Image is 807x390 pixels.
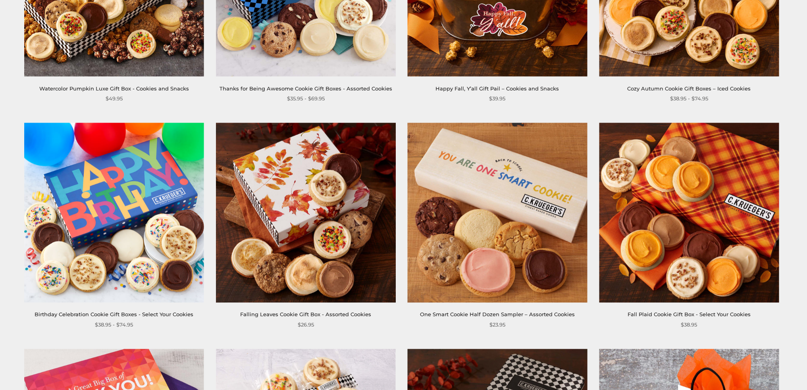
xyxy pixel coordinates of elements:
[24,123,204,303] img: Birthday Celebration Cookie Gift Boxes - Select Your Cookies
[287,94,325,103] span: $35.95 - $69.95
[681,321,697,329] span: $38.95
[35,311,193,317] a: Birthday Celebration Cookie Gift Boxes - Select Your Cookies
[220,85,392,92] a: Thanks for Being Awesome Cookie Gift Boxes - Assorted Cookies
[240,311,371,317] a: Falling Leaves Cookie Gift Box - Assorted Cookies
[599,123,779,303] img: Fall Plaid Cookie Gift Box - Select Your Cookies
[489,94,505,103] span: $39.95
[39,85,189,92] a: Watercolor Pumpkin Luxe Gift Box - Cookies and Snacks
[420,311,575,317] a: One Smart Cookie Half Dozen Sampler – Assorted Cookies
[489,321,505,329] span: $23.95
[298,321,314,329] span: $26.95
[435,85,559,92] a: Happy Fall, Y’all Gift Pail – Cookies and Snacks
[627,85,751,92] a: Cozy Autumn Cookie Gift Boxes – Iced Cookies
[628,311,751,317] a: Fall Plaid Cookie Gift Box - Select Your Cookies
[407,123,587,303] img: One Smart Cookie Half Dozen Sampler – Assorted Cookies
[6,360,82,384] iframe: Sign Up via Text for Offers
[95,321,133,329] span: $38.95 - $74.95
[216,123,396,303] img: Falling Leaves Cookie Gift Box - Assorted Cookies
[106,94,123,103] span: $49.95
[670,94,708,103] span: $38.95 - $74.95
